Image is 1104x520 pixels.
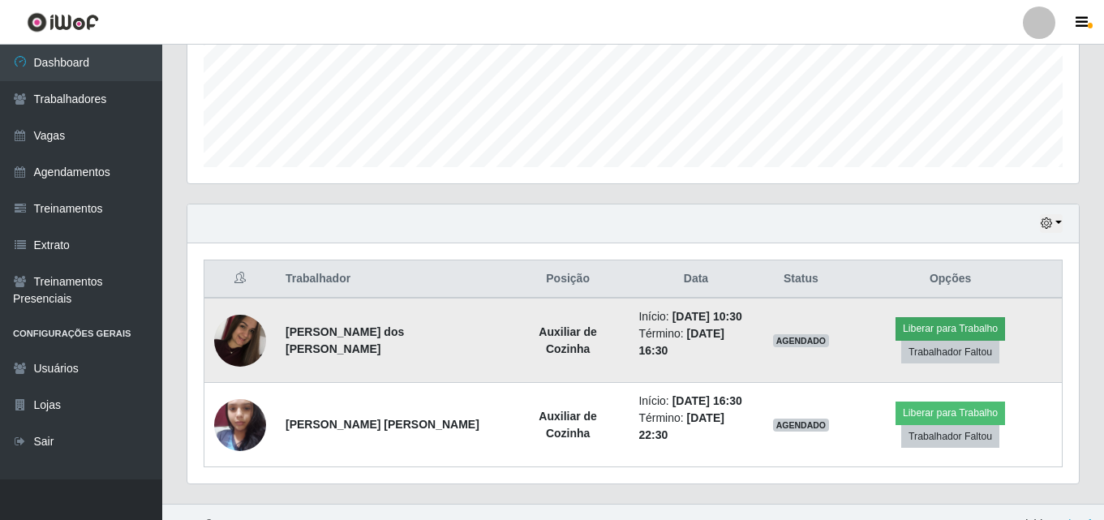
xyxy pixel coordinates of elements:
[773,334,830,347] span: AGENDADO
[629,260,762,299] th: Data
[507,260,629,299] th: Posição
[214,306,266,375] img: 1759874552076.jpeg
[672,310,742,323] time: [DATE] 10:30
[672,394,742,407] time: [DATE] 16:30
[286,418,479,431] strong: [PERSON_NAME] [PERSON_NAME]
[214,390,266,459] img: 1737943113754.jpeg
[638,393,753,410] li: Início:
[638,325,753,359] li: Término:
[901,425,999,448] button: Trabalhador Faltou
[896,317,1005,340] button: Liberar para Trabalho
[773,419,830,432] span: AGENDADO
[901,341,999,363] button: Trabalhador Faltou
[539,325,597,355] strong: Auxiliar de Cozinha
[276,260,507,299] th: Trabalhador
[763,260,840,299] th: Status
[539,410,597,440] strong: Auxiliar de Cozinha
[286,325,404,355] strong: [PERSON_NAME] dos [PERSON_NAME]
[638,410,753,444] li: Término:
[896,402,1005,424] button: Liberar para Trabalho
[839,260,1062,299] th: Opções
[638,308,753,325] li: Início:
[27,12,99,32] img: CoreUI Logo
